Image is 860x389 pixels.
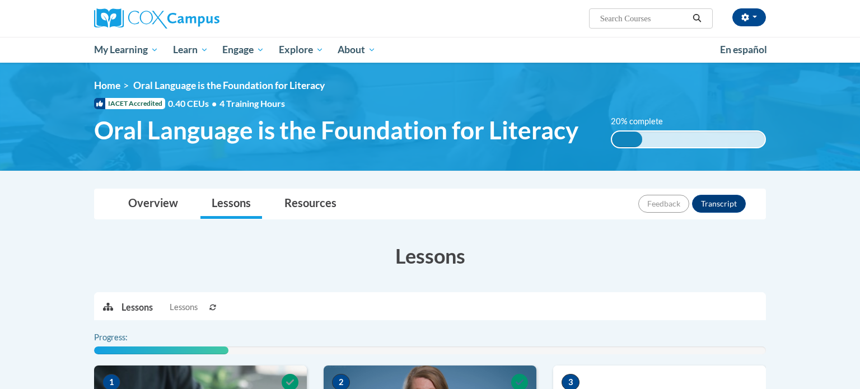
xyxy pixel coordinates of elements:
button: Search [689,12,705,25]
a: Home [94,79,120,91]
label: 20% complete [611,115,675,128]
a: My Learning [87,37,166,63]
span: Engage [222,43,264,57]
a: Learn [166,37,216,63]
h3: Lessons [94,242,766,270]
button: Transcript [692,195,746,213]
span: • [212,98,217,109]
button: Feedback [638,195,689,213]
a: Engage [215,37,272,63]
span: En español [720,44,767,55]
a: Lessons [200,189,262,219]
button: Account Settings [732,8,766,26]
span: About [338,43,376,57]
span: Lessons [170,301,198,313]
label: Progress: [94,331,158,344]
a: About [331,37,384,63]
span: 0.40 CEUs [168,97,219,110]
span: Oral Language is the Foundation for Literacy [94,115,578,145]
img: Cox Campus [94,8,219,29]
span: Explore [279,43,324,57]
a: Explore [272,37,331,63]
a: Cox Campus [94,8,307,29]
div: Main menu [77,37,783,63]
input: Search Courses [599,12,689,25]
a: Resources [273,189,348,219]
span: Oral Language is the Foundation for Literacy [133,79,325,91]
span: Learn [173,43,208,57]
a: En español [713,38,774,62]
span: 4 Training Hours [219,98,285,109]
span: IACET Accredited [94,98,165,109]
p: Lessons [121,301,153,313]
span: My Learning [94,43,158,57]
a: Overview [117,189,189,219]
div: 20% complete [612,132,643,147]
